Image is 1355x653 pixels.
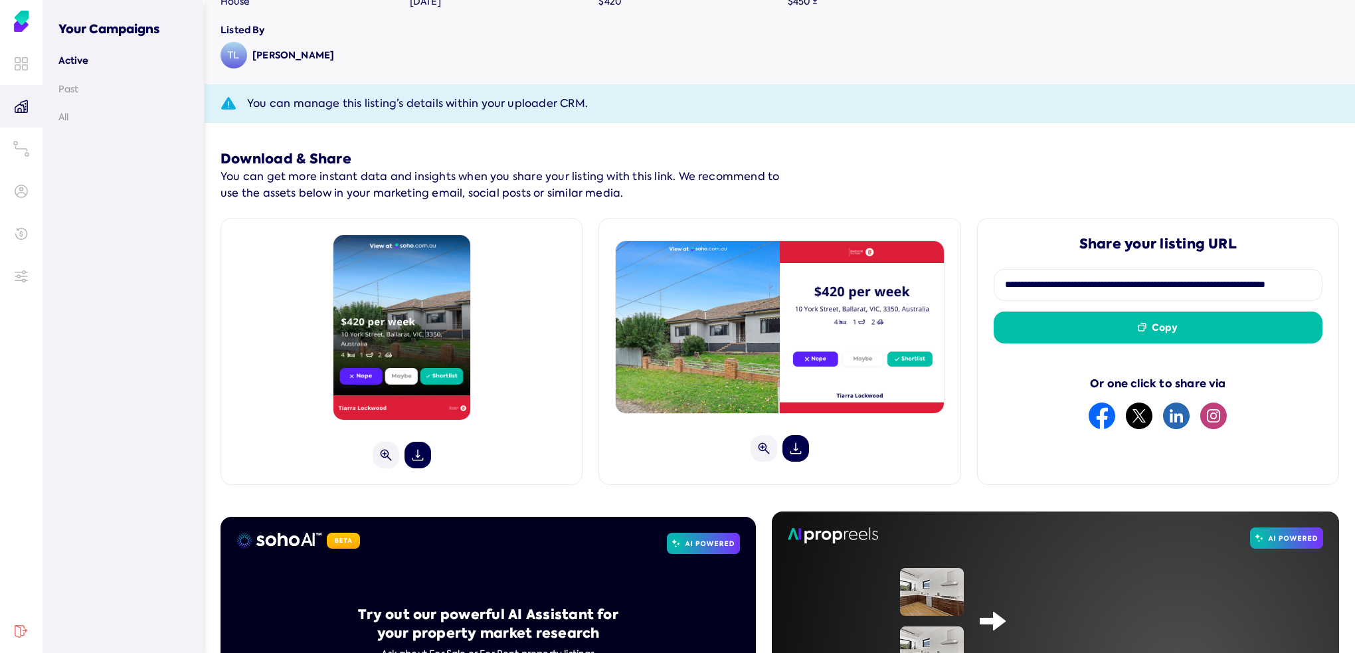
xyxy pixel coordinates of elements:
[616,241,943,413] img: 1758611659776.png
[58,5,187,38] h3: Your Campaigns
[900,568,964,616] img: image
[221,42,247,68] span: Avatar of Tiarra Lockwood
[58,83,187,95] a: Past
[221,23,1339,37] div: Listed By
[58,111,187,123] a: All
[1152,321,1178,334] span: Copy
[994,312,1322,343] button: Copy
[1126,403,1152,432] button: twitter
[1163,403,1190,432] button: linkedin
[221,168,785,202] p: You can get more instant data and insights when you share your listing with this link. We recomme...
[333,235,472,421] img: 1758611662396.png
[221,42,247,68] span: TL
[252,48,334,62] label: [PERSON_NAME]
[58,54,187,67] a: Active
[221,149,785,168] h5: Download & Share
[355,605,621,642] h2: Try out our powerful AI Assistant for your property market research
[994,234,1322,253] h5: Share your listing URL
[1089,403,1115,432] button: facebook
[11,11,32,32] img: Soho Agent Portal Home
[994,375,1322,393] div: Or one click to share via
[247,95,588,112] span: You can manage this listing’s details within your uploader CRM.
